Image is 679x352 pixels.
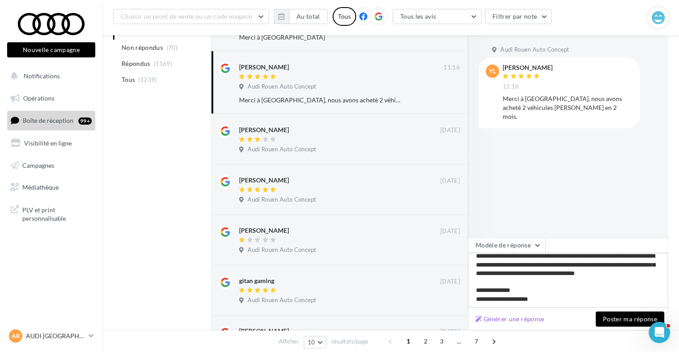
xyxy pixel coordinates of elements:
[489,67,496,76] span: YL
[7,328,95,344] a: AR AUDI [GEOGRAPHIC_DATA]
[401,334,415,348] span: 1
[274,9,328,24] button: Au total
[279,337,299,346] span: Afficher
[167,44,178,51] span: (70)
[5,200,97,227] a: PLV et print personnalisable
[239,125,289,134] div: [PERSON_NAME]
[239,33,402,42] div: Merci à [GEOGRAPHIC_DATA]
[7,42,95,57] button: Nouvelle campagne
[485,9,552,24] button: Filtrer par note
[248,83,316,91] span: Audi Rouen Auto Concept
[23,117,73,124] span: Boîte de réception
[239,96,402,105] div: Merci à [GEOGRAPHIC_DATA], nous avons acheté 2 véhicules [PERSON_NAME] en 2 mois.
[138,76,157,83] span: (1239)
[503,83,519,91] span: 11:16
[443,64,460,72] span: 11:16
[26,332,85,340] p: AUDI [GEOGRAPHIC_DATA]
[5,134,97,153] a: Visibilité en ligne
[400,12,436,20] span: Tous les avis
[5,156,97,175] a: Campagnes
[113,9,269,24] button: Choisir un point de vente ou un code magasin
[468,238,545,253] button: Modèle de réponse
[248,146,316,154] span: Audi Rouen Auto Concept
[122,59,150,68] span: Répondus
[333,7,356,26] div: Tous
[23,94,54,102] span: Opérations
[393,9,482,24] button: Tous les avis
[419,334,433,348] span: 2
[440,278,460,286] span: [DATE]
[435,334,449,348] span: 3
[503,94,633,121] div: Merci à [GEOGRAPHIC_DATA], nous avons acheté 2 véhicules [PERSON_NAME] en 2 mois.
[22,204,92,223] span: PLV et print personnalisable
[452,334,466,348] span: ...
[22,183,59,191] span: Médiathèque
[5,111,97,130] a: Boîte de réception99+
[503,65,553,71] div: [PERSON_NAME]
[78,117,92,125] div: 99+
[649,322,670,343] iframe: Intercom live chat
[308,339,315,346] span: 10
[122,75,135,84] span: Tous
[472,314,548,324] button: Générer une réponse
[440,177,460,185] span: [DATE]
[440,227,460,235] span: [DATE]
[304,336,326,348] button: 10
[331,337,368,346] span: résultats/page
[440,126,460,134] span: [DATE]
[239,63,289,72] div: [PERSON_NAME]
[5,89,97,108] a: Opérations
[239,327,289,336] div: [PERSON_NAME]
[500,46,569,54] span: Audi Rouen Auto Concept
[248,296,316,304] span: Audi Rouen Auto Concept
[22,161,54,169] span: Campagnes
[248,246,316,254] span: Audi Rouen Auto Concept
[248,196,316,204] span: Audi Rouen Auto Concept
[154,60,172,67] span: (1169)
[596,312,664,327] button: Poster ma réponse
[289,9,328,24] button: Au total
[239,276,274,285] div: gitan gaming
[5,67,94,85] button: Notifications
[239,176,289,185] div: [PERSON_NAME]
[121,12,252,20] span: Choisir un point de vente ou un code magasin
[24,139,72,147] span: Visibilité en ligne
[12,332,20,340] span: AR
[239,226,289,235] div: [PERSON_NAME]
[24,72,60,80] span: Notifications
[469,334,484,348] span: 7
[5,178,97,197] a: Médiathèque
[440,328,460,336] span: [DATE]
[122,43,163,52] span: Non répondus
